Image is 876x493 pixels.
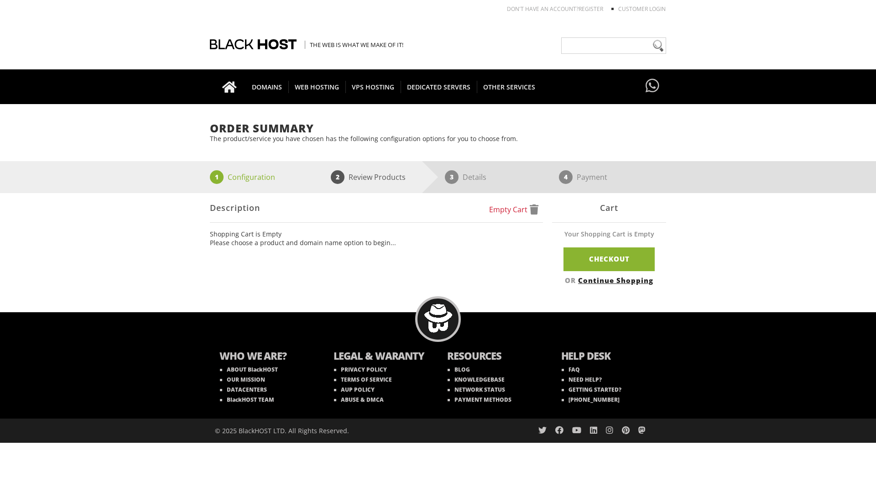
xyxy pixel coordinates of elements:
img: BlackHOST mascont, Blacky. [424,304,453,333]
a: NEED HELP? [562,376,602,383]
b: HELP DESK [561,349,657,365]
h1: Order Summary [210,122,666,134]
span: 2 [331,170,344,184]
span: 4 [559,170,573,184]
p: The product/service you have chosen has the following configuration options for you to choose from. [210,134,666,143]
p: Configuration [228,170,275,184]
a: KNOWLEDGEBASE [448,376,505,383]
div: Cart [552,193,666,223]
a: ABOUT BlackHOST [220,366,278,373]
span: VPS HOSTING [345,81,401,93]
span: OTHER SERVICES [477,81,542,93]
div: Your Shopping Cart is Empty [552,230,666,247]
a: Empty Cart [489,205,538,215]
li: Don't have an account? [493,5,603,13]
a: PRIVACY POLICY [334,366,387,373]
a: DOMAINS [245,69,289,104]
p: Payment [577,170,607,184]
ul: Shopping Cart is Empty Please choose a product and domain name option to begin... [210,230,543,247]
a: OUR MISSION [220,376,265,383]
a: DATACENTERS [220,386,267,393]
a: Go to homepage [213,69,246,104]
p: Details [463,170,486,184]
span: DEDICATED SERVERS [401,81,477,93]
a: Customer Login [618,5,666,13]
a: VPS HOSTING [345,69,401,104]
a: WEB HOSTING [288,69,346,104]
b: WHO WE ARE? [219,349,315,365]
div: Description [210,193,543,223]
span: 3 [445,170,459,184]
a: OTHER SERVICES [477,69,542,104]
a: DEDICATED SERVERS [401,69,477,104]
a: Checkout [563,247,655,271]
a: REGISTER [579,5,603,13]
b: RESOURCES [447,349,543,365]
a: TERMS OF SERVICE [334,376,392,383]
b: LEGAL & WARANTY [334,349,429,365]
div: © 2025 BlackHOST LTD. All Rights Reserved. [215,419,433,443]
a: ABUSE & DMCA [334,396,384,404]
a: Have questions? [643,69,662,103]
a: FAQ [562,366,580,373]
span: DOMAINS [245,81,289,93]
div: OR [552,276,666,285]
a: GETTING STARTED? [562,386,621,393]
span: The Web is what we make of it! [305,41,403,49]
a: AUP POLICY [334,386,375,393]
a: [PHONE_NUMBER] [562,396,620,404]
p: Review Products [349,170,406,184]
span: 1 [210,170,224,184]
a: Continue Shopping [578,276,653,285]
a: NETWORK STATUS [448,386,505,393]
span: WEB HOSTING [288,81,346,93]
a: PAYMENT METHODS [448,396,511,404]
input: Need help? [561,37,666,54]
a: BlackHOST TEAM [220,396,274,404]
a: BLOG [448,366,470,373]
